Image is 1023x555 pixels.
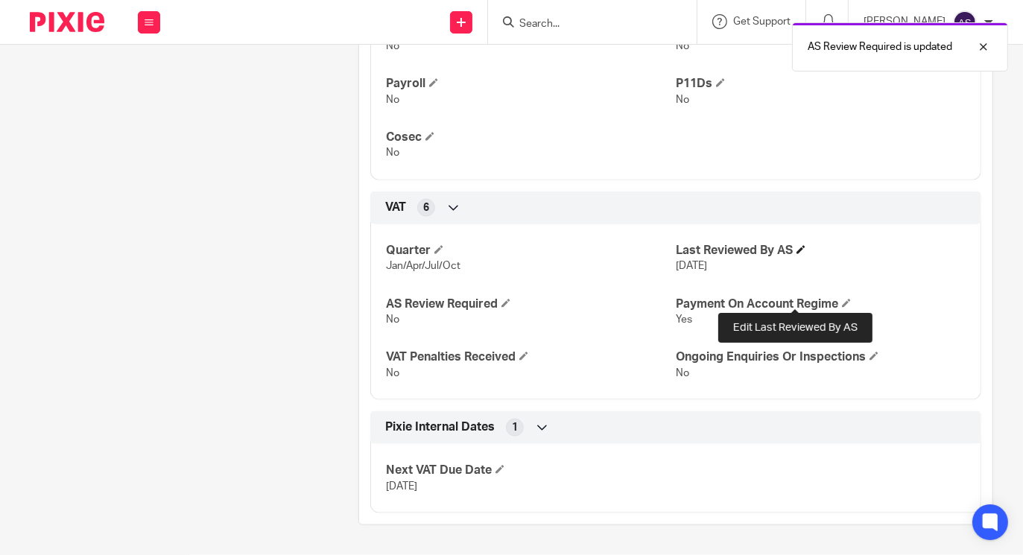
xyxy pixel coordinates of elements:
[386,349,676,365] h4: VAT Penalties Received
[386,261,460,271] span: Jan/Apr/Jul/Oct
[676,261,707,271] span: [DATE]
[386,296,676,312] h4: AS Review Required
[386,463,676,478] h4: Next VAT Due Date
[386,314,399,325] span: No
[385,419,495,435] span: Pixie Internal Dates
[676,349,966,365] h4: Ongoing Enquiries Or Inspections
[386,95,399,105] span: No
[676,243,966,259] h4: Last Reviewed By AS
[386,368,399,378] span: No
[386,130,676,145] h4: Cosec
[676,95,689,105] span: No
[386,76,676,92] h4: Payroll
[386,41,399,51] span: No
[676,296,966,312] h4: Payment On Account Regime
[386,148,399,158] span: No
[676,368,689,378] span: No
[808,39,952,54] p: AS Review Required is updated
[386,243,676,259] h4: Quarter
[676,314,692,325] span: Yes
[30,12,104,32] img: Pixie
[512,420,518,435] span: 1
[386,481,417,492] span: [DATE]
[385,200,406,215] span: VAT
[676,76,966,92] h4: P11Ds
[423,200,429,215] span: 6
[953,10,977,34] img: svg%3E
